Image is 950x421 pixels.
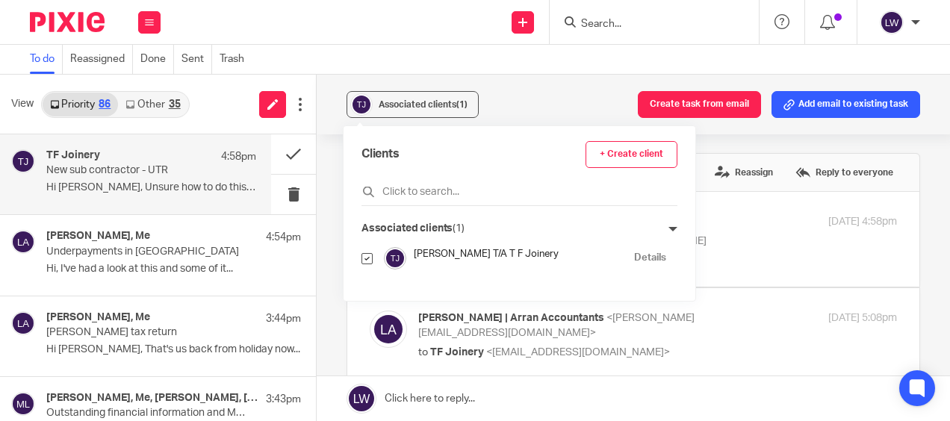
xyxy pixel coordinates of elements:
[11,230,35,254] img: svg%3E
[828,311,897,326] p: [DATE] 5:08pm
[11,149,35,173] img: svg%3E
[453,223,465,234] span: (1)
[46,392,258,405] h4: [PERSON_NAME], Me, [PERSON_NAME], [PERSON_NAME]
[11,392,35,416] img: svg%3E
[361,221,465,237] p: Associated clients
[486,347,670,358] span: <[EMAIL_ADDRESS][DOMAIN_NAME]>
[169,99,181,110] div: 35
[99,99,111,110] div: 86
[880,10,904,34] img: svg%3E
[772,91,920,118] button: Add email to existing task
[266,392,301,407] p: 3:43pm
[140,45,174,74] a: Done
[711,161,777,184] label: Reassign
[266,230,301,245] p: 4:54pm
[30,45,63,74] a: To do
[46,246,250,258] p: Underpayments in [GEOGRAPHIC_DATA]
[828,214,897,230] p: [DATE] 4:58pm
[46,181,256,194] p: Hi [PERSON_NAME], Unsure how to do this as Olivia...
[11,96,34,112] span: View
[46,407,250,420] p: Outstanding financial information and Mandatory Compliance Sanctions Self Declaration
[414,247,627,261] h4: [PERSON_NAME] T/A T F Joinery
[361,184,677,199] input: Click to search...
[70,45,133,74] a: Reassigned
[580,18,714,31] input: Search
[46,230,150,243] h4: [PERSON_NAME], Me
[456,100,468,109] span: (1)
[220,45,252,74] a: Trash
[638,91,761,118] button: Create task from email
[384,247,406,269] img: svg%3E
[379,100,468,109] span: Associated clients
[43,93,118,116] a: Priority86
[46,263,301,275] p: Hi, I've had a look at this and some of it...
[634,251,666,265] a: Details
[46,343,301,356] p: Hi [PERSON_NAME], That's us back from holiday now...
[221,149,256,164] p: 4:58pm
[46,149,100,162] h4: TF Joinery
[11,311,35,335] img: svg%3E
[350,93,373,116] img: svg%3E
[347,91,479,118] button: Associated clients(1)
[418,313,604,323] span: [PERSON_NAME] | Arran Accountants
[46,311,150,324] h4: [PERSON_NAME], Me
[586,141,677,168] a: + Create client
[30,12,105,32] img: Pixie
[181,45,212,74] a: Sent
[46,326,250,339] p: [PERSON_NAME] tax return
[266,311,301,326] p: 3:44pm
[418,347,428,358] span: to
[370,311,407,348] img: svg%3E
[430,347,484,358] span: TF Joinery
[118,93,187,116] a: Other35
[792,161,897,184] label: Reply to everyone
[46,164,214,177] p: New sub contractor - UTR
[361,146,400,163] span: Clients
